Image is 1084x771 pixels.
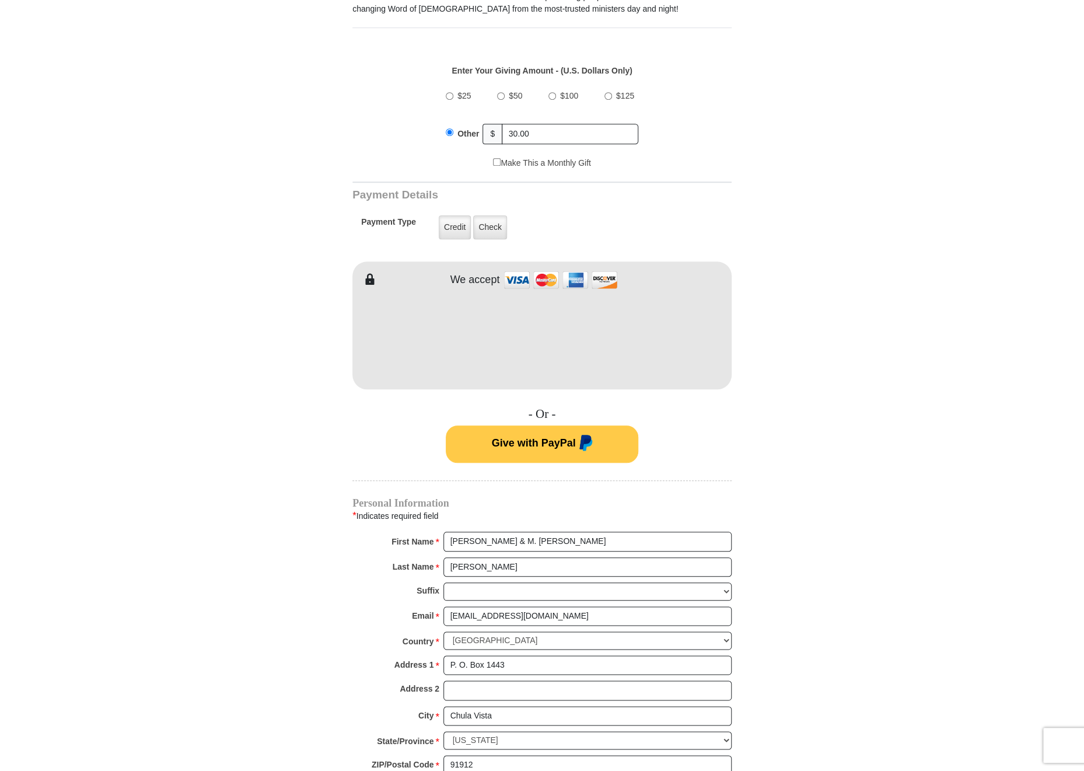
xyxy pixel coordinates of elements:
[491,437,575,449] span: Give with PayPal
[361,217,416,233] h5: Payment Type
[412,608,433,624] strong: Email
[403,633,434,650] strong: Country
[502,124,638,144] input: Other Amount
[393,559,434,575] strong: Last Name
[352,508,732,524] div: Indicates required field
[493,158,501,166] input: Make This a Monthly Gift
[450,274,500,287] h4: We accept
[616,91,634,100] span: $125
[417,582,439,599] strong: Suffix
[457,129,479,138] span: Other
[560,91,578,100] span: $100
[509,91,522,100] span: $50
[418,707,433,724] strong: City
[482,124,502,144] span: $
[352,189,650,202] h3: Payment Details
[502,267,619,292] img: credit cards accepted
[452,66,632,75] strong: Enter Your Giving Amount - (U.S. Dollars Only)
[352,407,732,421] h4: - Or -
[439,215,471,239] label: Credit
[493,157,591,169] label: Make This a Monthly Gift
[377,733,433,749] strong: State/Province
[457,91,471,100] span: $25
[352,498,732,508] h4: Personal Information
[400,681,439,697] strong: Address 2
[394,657,434,673] strong: Address 1
[446,425,638,463] button: Give with PayPal
[576,435,593,453] img: paypal
[473,215,507,239] label: Check
[391,533,433,550] strong: First Name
